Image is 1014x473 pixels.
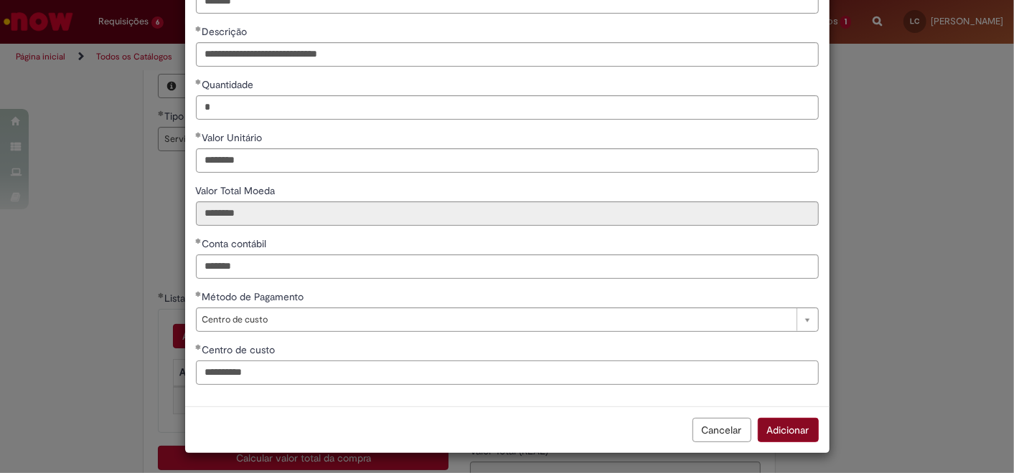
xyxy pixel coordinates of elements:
span: Descrição [202,25,250,38]
span: Centro de custo [202,343,278,356]
button: Cancelar [693,418,751,442]
input: Descrição [196,42,819,67]
span: Somente leitura - Valor Total Moeda [196,184,278,197]
input: Valor Total Moeda [196,201,819,226]
span: Obrigatório Preenchido [196,238,202,244]
span: Obrigatório Preenchido [196,132,202,138]
span: Valor Unitário [202,131,266,144]
span: Conta contábil [202,237,270,250]
span: Obrigatório Preenchido [196,344,202,350]
span: Obrigatório Preenchido [196,291,202,297]
span: Obrigatório Preenchido [196,79,202,85]
input: Centro de custo [196,360,819,385]
span: Obrigatório Preenchido [196,26,202,32]
span: Centro de custo [202,308,789,331]
span: Quantidade [202,78,257,91]
input: Conta contábil [196,254,819,279]
input: Quantidade [196,95,819,120]
span: Método de Pagamento [202,290,307,303]
button: Adicionar [758,418,819,442]
input: Valor Unitário [196,148,819,173]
